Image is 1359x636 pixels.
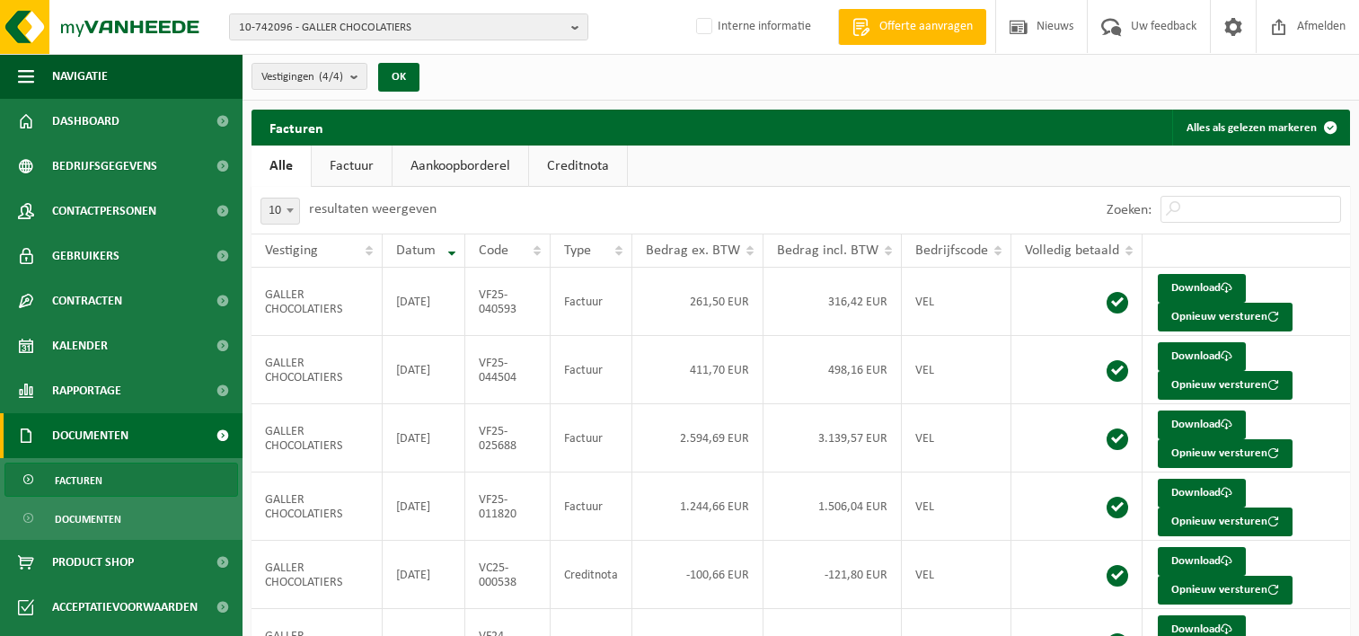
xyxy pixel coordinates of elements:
td: 1.244,66 EUR [632,473,763,541]
span: Offerte aanvragen [875,18,977,36]
td: 316,42 EUR [763,268,902,336]
td: VF25-011820 [465,473,551,541]
td: [DATE] [383,336,465,404]
count: (4/4) [319,71,343,83]
span: 10-742096 - GALLER CHOCOLATIERS [239,14,564,41]
a: Aankoopborderel [393,146,528,187]
td: -121,80 EUR [763,541,902,609]
button: Opnieuw versturen [1158,303,1293,331]
span: Rapportage [52,368,121,413]
a: Download [1158,342,1246,371]
a: Documenten [4,501,238,535]
td: 498,16 EUR [763,336,902,404]
span: Bedrag incl. BTW [777,243,878,258]
a: Alle [252,146,311,187]
button: OK [378,63,419,92]
a: Download [1158,479,1246,508]
a: Factuur [312,146,392,187]
a: Facturen [4,463,238,497]
td: Factuur [551,336,632,404]
td: GALLER CHOCOLATIERS [252,404,383,473]
button: Alles als gelezen markeren [1172,110,1348,146]
label: Interne informatie [693,13,811,40]
span: 10 [261,199,299,224]
td: GALLER CHOCOLATIERS [252,473,383,541]
span: Type [564,243,591,258]
span: Documenten [55,502,121,536]
td: GALLER CHOCOLATIERS [252,336,383,404]
td: Factuur [551,473,632,541]
span: Bedrijfscode [915,243,988,258]
button: Vestigingen(4/4) [252,63,367,90]
td: Factuur [551,404,632,473]
span: Bedrijfsgegevens [52,144,157,189]
td: VEL [902,268,1011,336]
a: Creditnota [529,146,627,187]
button: Opnieuw versturen [1158,439,1293,468]
a: Download [1158,411,1246,439]
span: Contracten [52,278,122,323]
span: Code [479,243,508,258]
td: VEL [902,336,1011,404]
td: VEL [902,541,1011,609]
h2: Facturen [252,110,341,145]
td: VC25-000538 [465,541,551,609]
td: [DATE] [383,404,465,473]
td: VF25-040593 [465,268,551,336]
td: [DATE] [383,541,465,609]
td: GALLER CHOCOLATIERS [252,268,383,336]
span: Acceptatievoorwaarden [52,585,198,630]
label: resultaten weergeven [309,202,437,216]
td: 411,70 EUR [632,336,763,404]
button: Opnieuw versturen [1158,508,1293,536]
span: Bedrag ex. BTW [646,243,740,258]
a: Offerte aanvragen [838,9,986,45]
button: Opnieuw versturen [1158,576,1293,605]
td: Creditnota [551,541,632,609]
td: VF25-044504 [465,336,551,404]
a: Download [1158,274,1246,303]
td: -100,66 EUR [632,541,763,609]
td: [DATE] [383,268,465,336]
td: Factuur [551,268,632,336]
td: 2.594,69 EUR [632,404,763,473]
button: 10-742096 - GALLER CHOCOLATIERS [229,13,588,40]
span: Vestigingen [261,64,343,91]
span: Datum [396,243,436,258]
td: VEL [902,473,1011,541]
td: 3.139,57 EUR [763,404,902,473]
span: Product Shop [52,540,134,585]
span: Vestiging [265,243,318,258]
td: GALLER CHOCOLATIERS [252,541,383,609]
span: Contactpersonen [52,189,156,234]
label: Zoeken: [1107,203,1152,217]
span: Gebruikers [52,234,119,278]
button: Opnieuw versturen [1158,371,1293,400]
td: 1.506,04 EUR [763,473,902,541]
a: Download [1158,547,1246,576]
td: [DATE] [383,473,465,541]
span: Documenten [52,413,128,458]
span: Dashboard [52,99,119,144]
td: VF25-025688 [465,404,551,473]
span: Facturen [55,464,102,498]
td: 261,50 EUR [632,268,763,336]
span: Volledig betaald [1025,243,1119,258]
span: Kalender [52,323,108,368]
span: 10 [260,198,300,225]
td: VEL [902,404,1011,473]
span: Navigatie [52,54,108,99]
